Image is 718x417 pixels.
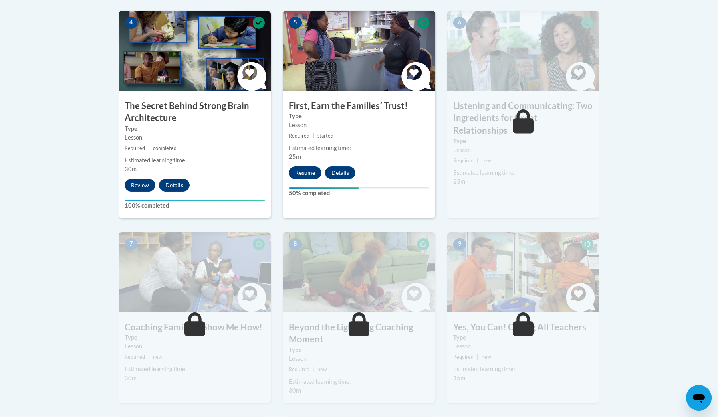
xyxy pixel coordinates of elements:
[289,387,301,394] span: 30m
[289,17,302,29] span: 5
[153,354,163,360] span: new
[125,17,137,29] span: 4
[447,100,599,137] h3: Listening and Communicating: Two Ingredients for Great Relationships
[453,158,474,164] span: Required
[289,112,429,121] label: Type
[453,374,465,381] span: 15m
[477,354,478,360] span: |
[289,366,309,372] span: Required
[125,342,265,351] div: Lesson
[125,179,155,192] button: Review
[125,124,265,133] label: Type
[447,11,599,91] img: Course Image
[283,11,435,91] img: Course Image
[283,100,435,112] h3: First, Earn the Familiesʹ Trust!
[119,232,271,312] img: Course Image
[477,158,478,164] span: |
[453,342,593,351] div: Lesson
[317,133,333,139] span: started
[125,156,265,165] div: Estimated learning time:
[159,179,190,192] button: Details
[686,385,712,411] iframe: Button to launch messaging window
[148,354,150,360] span: |
[125,133,265,142] div: Lesson
[313,133,314,139] span: |
[289,346,429,354] label: Type
[289,121,429,130] div: Lesson
[289,238,302,250] span: 8
[125,365,265,374] div: Estimated learning time:
[125,201,265,210] label: 100% completed
[447,321,599,334] h3: Yes, You Can! Calling All Teachers
[125,238,137,250] span: 7
[289,133,309,139] span: Required
[313,366,314,372] span: |
[125,145,145,151] span: Required
[119,11,271,91] img: Course Image
[325,166,355,179] button: Details
[125,166,137,172] span: 30m
[289,166,321,179] button: Resume
[119,100,271,125] h3: The Secret Behind Strong Brain Architecture
[289,189,429,198] label: 50% completed
[453,146,593,154] div: Lesson
[453,137,593,146] label: Type
[453,168,593,177] div: Estimated learning time:
[289,144,429,152] div: Estimated learning time:
[453,178,465,185] span: 25m
[283,321,435,346] h3: Beyond the Lightning Coaching Moment
[482,158,491,164] span: new
[283,232,435,312] img: Course Image
[125,374,137,381] span: 30m
[153,145,177,151] span: completed
[453,238,466,250] span: 9
[453,354,474,360] span: Required
[289,377,429,386] div: Estimated learning time:
[125,200,265,201] div: Your progress
[453,333,593,342] label: Type
[447,232,599,312] img: Course Image
[289,187,359,189] div: Your progress
[453,365,593,374] div: Estimated learning time:
[119,321,271,334] h3: Coaching Families? Show Me How!
[289,153,301,160] span: 25m
[148,145,150,151] span: |
[453,17,466,29] span: 6
[482,354,491,360] span: new
[289,354,429,363] div: Lesson
[125,354,145,360] span: Required
[317,366,327,372] span: new
[125,333,265,342] label: Type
